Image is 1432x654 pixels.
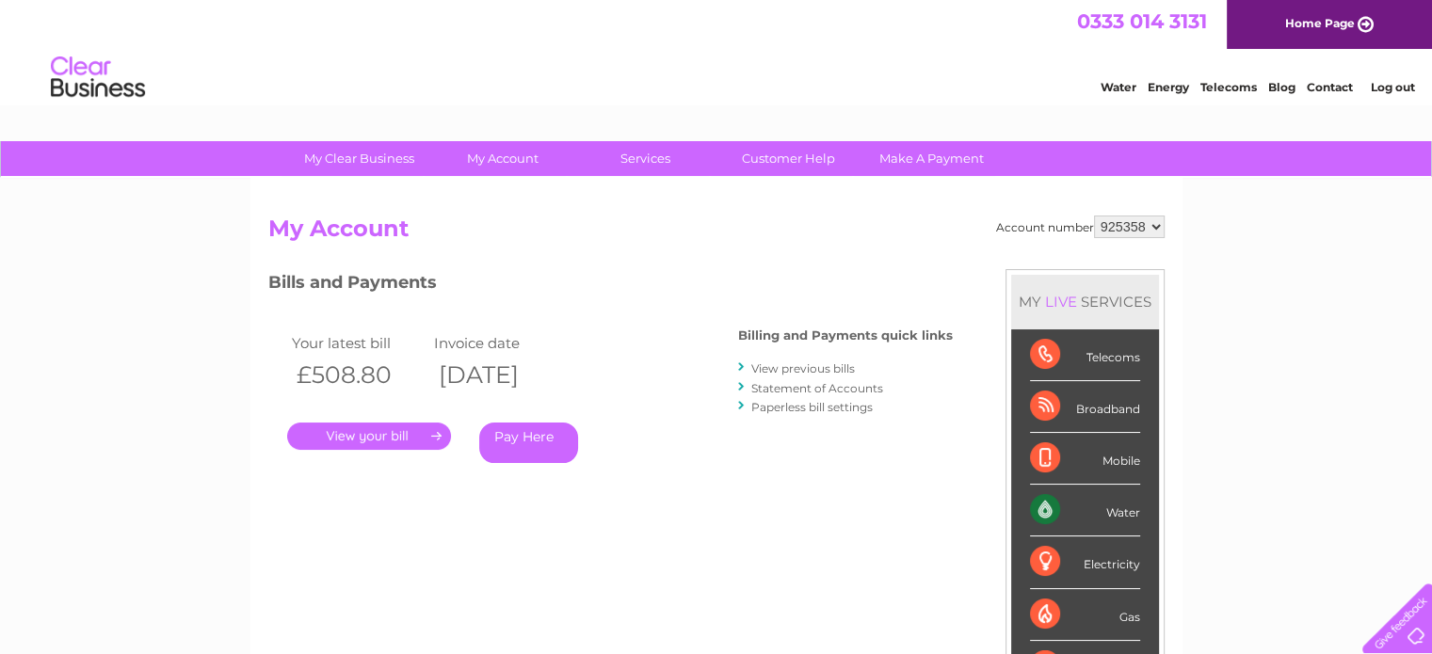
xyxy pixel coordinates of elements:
a: View previous bills [751,361,855,375]
a: My Account [425,141,580,176]
a: My Clear Business [282,141,437,176]
div: Account number [996,215,1165,238]
h4: Billing and Payments quick links [738,328,953,343]
td: Invoice date [429,330,571,356]
a: Make A Payment [854,141,1009,176]
a: Paperless bill settings [751,400,873,414]
th: [DATE] [429,356,571,394]
div: MY SERVICES [1011,275,1159,328]
td: Your latest bill [287,330,429,356]
h2: My Account [268,215,1165,251]
div: Clear Business is a trading name of Verastar Limited (registered in [GEOGRAPHIC_DATA] No. 3667643... [272,10,1162,91]
a: Energy [1148,80,1189,94]
a: Pay Here [479,423,578,463]
div: Water [1030,485,1140,536]
img: logo.png [50,49,146,106]
a: Telecoms [1200,80,1257,94]
a: Services [568,141,723,176]
a: Blog [1268,80,1295,94]
a: . [287,423,451,450]
div: LIVE [1041,293,1081,311]
a: Log out [1370,80,1414,94]
div: Electricity [1030,536,1140,588]
a: Water [1101,80,1136,94]
div: Mobile [1030,433,1140,485]
div: Gas [1030,589,1140,641]
h3: Bills and Payments [268,269,953,302]
a: 0333 014 3131 [1077,9,1207,33]
th: £508.80 [287,356,429,394]
div: Telecoms [1030,329,1140,381]
a: Customer Help [711,141,866,176]
a: Contact [1307,80,1353,94]
a: Statement of Accounts [751,381,883,395]
div: Broadband [1030,381,1140,433]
